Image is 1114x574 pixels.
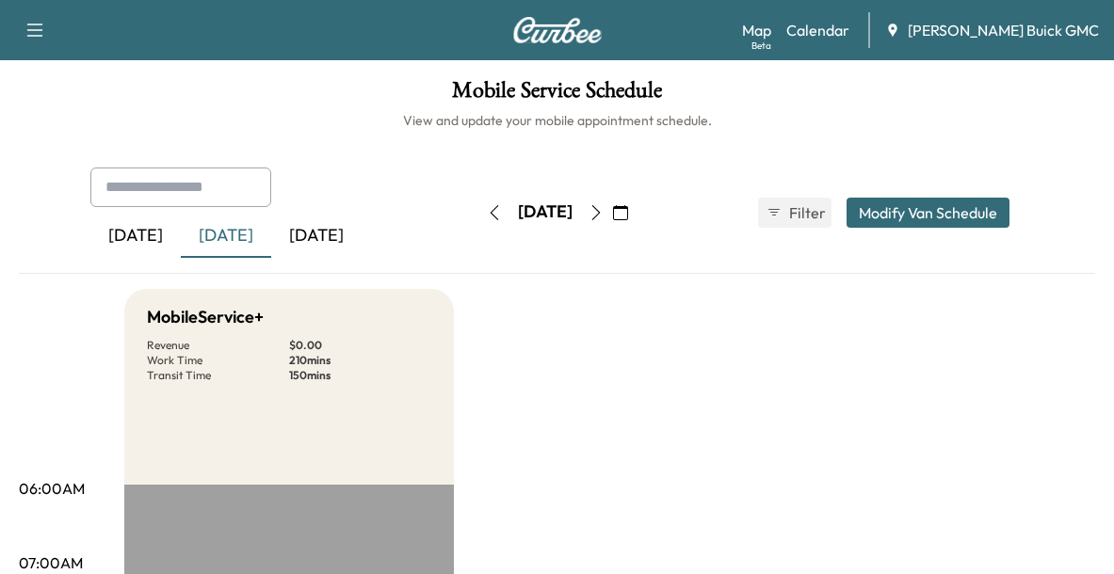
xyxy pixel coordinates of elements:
[147,368,289,383] p: Transit Time
[181,215,271,258] div: [DATE]
[147,353,289,368] p: Work Time
[289,338,431,353] p: $ 0.00
[19,477,85,500] p: 06:00AM
[271,215,362,258] div: [DATE]
[742,19,771,41] a: MapBeta
[789,201,823,224] span: Filter
[289,368,431,383] p: 150 mins
[758,198,831,228] button: Filter
[847,198,1009,228] button: Modify Van Schedule
[147,338,289,353] p: Revenue
[147,304,264,330] h5: MobileService+
[751,39,771,53] div: Beta
[90,215,181,258] div: [DATE]
[19,551,83,574] p: 07:00AM
[512,17,603,43] img: Curbee Logo
[518,200,573,224] div: [DATE]
[19,111,1095,130] h6: View and update your mobile appointment schedule.
[19,79,1095,111] h1: Mobile Service Schedule
[908,19,1099,41] span: [PERSON_NAME] Buick GMC
[289,353,431,368] p: 210 mins
[786,19,849,41] a: Calendar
